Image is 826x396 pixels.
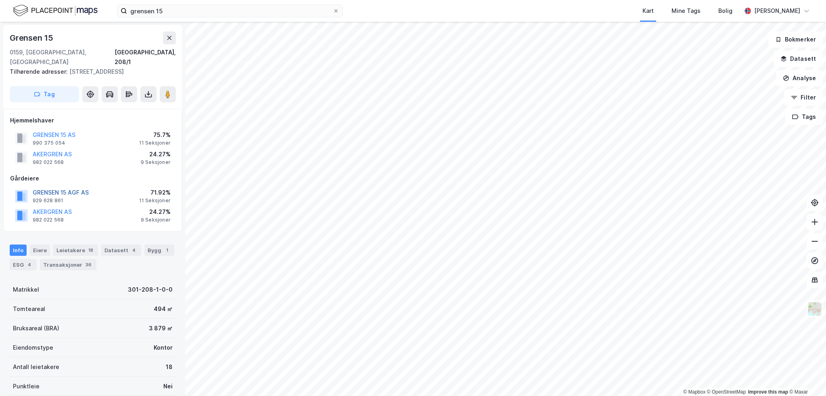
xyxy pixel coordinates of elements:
button: Bokmerker [768,31,823,48]
a: Mapbox [683,389,705,395]
div: Info [10,245,27,256]
div: Kontrollprogram for chat [786,357,826,396]
div: 929 628 861 [33,197,63,204]
div: 9 Seksjoner [141,159,171,166]
div: Gårdeiere [10,174,175,183]
div: Bygg [144,245,174,256]
div: 4 [130,246,138,254]
div: 4 [25,261,33,269]
div: Grensen 15 [10,31,55,44]
a: OpenStreetMap [707,389,746,395]
button: Filter [784,89,823,106]
div: Tomteareal [13,304,45,314]
div: 71.92% [139,188,171,197]
iframe: Chat Widget [786,357,826,396]
div: [PERSON_NAME] [754,6,800,16]
div: [GEOGRAPHIC_DATA], 208/1 [115,48,176,67]
div: 3 879 ㎡ [149,323,173,333]
div: Bruksareal (BRA) [13,323,59,333]
div: 494 ㎡ [154,304,173,314]
img: logo.f888ab2527a4732fd821a326f86c7f29.svg [13,4,98,18]
div: Datasett [101,245,141,256]
div: 982 022 568 [33,217,64,223]
span: Tilhørende adresser: [10,68,69,75]
div: Kart [642,6,654,16]
div: Matrikkel [13,285,39,294]
input: Søk på adresse, matrikkel, gårdeiere, leietakere eller personer [127,5,333,17]
div: 0159, [GEOGRAPHIC_DATA], [GEOGRAPHIC_DATA] [10,48,115,67]
div: 18 [87,246,95,254]
div: 11 Seksjoner [139,140,171,146]
div: Eiendomstype [13,343,53,352]
div: 982 022 568 [33,159,64,166]
div: Transaksjoner [40,259,96,270]
div: Bolig [718,6,732,16]
div: 24.27% [141,149,171,159]
div: Hjemmelshaver [10,116,175,125]
div: Mine Tags [672,6,701,16]
div: 990 375 054 [33,140,65,146]
button: Tags [785,109,823,125]
div: Nei [163,381,173,391]
button: Analyse [776,70,823,86]
a: Improve this map [748,389,788,395]
div: Antall leietakere [13,362,59,372]
div: Eiere [30,245,50,256]
div: 36 [84,261,93,269]
button: Datasett [774,51,823,67]
div: 1 [163,246,171,254]
div: Leietakere [53,245,98,256]
img: Z [807,301,822,317]
div: Kontor [154,343,173,352]
div: Punktleie [13,381,40,391]
div: 9 Seksjoner [141,217,171,223]
div: 301-208-1-0-0 [128,285,173,294]
button: Tag [10,86,79,102]
div: 24.27% [141,207,171,217]
div: 18 [166,362,173,372]
div: 11 Seksjoner [139,197,171,204]
div: 75.7% [139,130,171,140]
div: [STREET_ADDRESS] [10,67,169,77]
div: ESG [10,259,37,270]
